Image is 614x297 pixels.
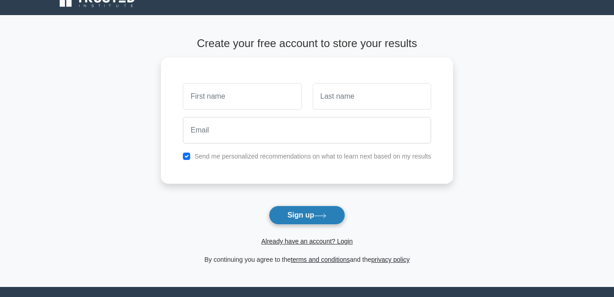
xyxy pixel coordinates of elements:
a: privacy policy [371,256,410,263]
input: Email [183,117,431,143]
div: By continuing you agree to the and the [155,254,459,265]
h4: Create your free account to store your results [161,37,453,50]
label: Send me personalized recommendations on what to learn next based on my results [194,153,431,160]
input: First name [183,83,301,110]
a: Already have an account? Login [261,238,352,245]
input: Last name [313,83,431,110]
a: terms and conditions [291,256,350,263]
button: Sign up [269,206,346,225]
